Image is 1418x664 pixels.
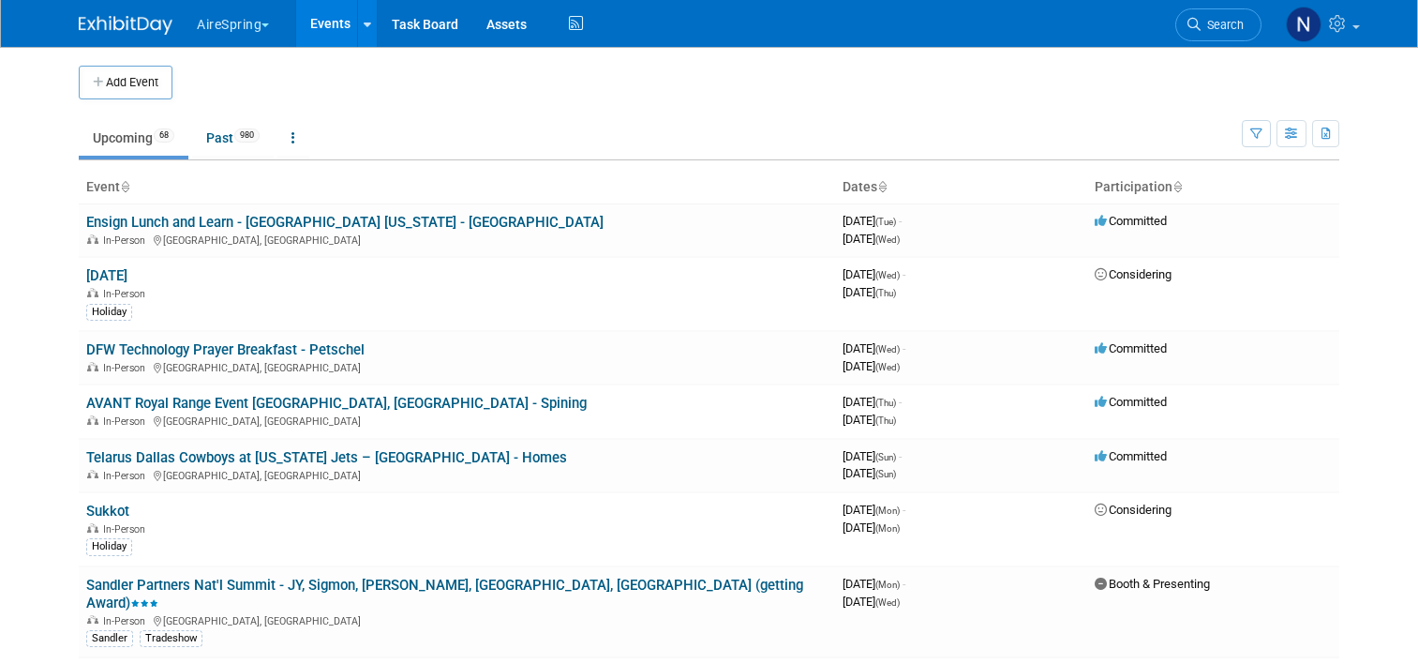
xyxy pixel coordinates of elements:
[1286,7,1321,42] img: Natalie Pyron
[1087,172,1339,204] th: Participation
[103,362,151,374] span: In-Person
[875,415,896,426] span: (Thu)
[843,359,900,373] span: [DATE]
[843,267,905,281] span: [DATE]
[87,234,98,244] img: In-Person Event
[86,304,132,321] div: Holiday
[86,413,828,428] div: [GEOGRAPHIC_DATA], [GEOGRAPHIC_DATA]
[1175,8,1261,41] a: Search
[79,120,188,156] a: Upcoming68
[843,577,905,591] span: [DATE]
[87,415,98,425] img: In-Person Event
[875,506,900,516] span: (Mon)
[843,595,900,609] span: [DATE]
[87,470,98,479] img: In-Person Event
[843,341,905,355] span: [DATE]
[875,217,896,227] span: (Tue)
[103,234,151,247] span: In-Person
[103,470,151,482] span: In-Person
[103,415,151,428] span: In-Person
[899,449,902,463] span: -
[875,452,896,462] span: (Sun)
[903,267,905,281] span: -
[86,267,127,284] a: [DATE]
[1095,341,1167,355] span: Committed
[903,577,905,591] span: -
[87,523,98,533] img: In-Person Event
[875,234,900,245] span: (Wed)
[875,398,896,408] span: (Thu)
[103,288,151,300] span: In-Person
[1095,267,1172,281] span: Considering
[899,214,902,228] span: -
[1201,18,1244,32] span: Search
[192,120,274,156] a: Past980
[875,523,900,534] span: (Mon)
[86,630,133,647] div: Sandler
[1095,503,1172,517] span: Considering
[86,395,587,412] a: AVANT Royal Range Event [GEOGRAPHIC_DATA], [GEOGRAPHIC_DATA] - Spining
[154,128,174,143] span: 68
[875,270,900,280] span: (Wed)
[87,362,98,371] img: In-Person Event
[1172,179,1182,194] a: Sort by Participation Type
[1095,395,1167,409] span: Committed
[843,232,900,246] span: [DATE]
[875,469,896,479] span: (Sun)
[843,413,896,427] span: [DATE]
[86,577,803,611] a: Sandler Partners Nat'l Summit - JY, Sigmon, [PERSON_NAME], [GEOGRAPHIC_DATA], [GEOGRAPHIC_DATA] (...
[140,630,202,647] div: Tradeshow
[875,362,900,372] span: (Wed)
[86,449,567,466] a: Telarus Dallas Cowboys at [US_STATE] Jets – [GEOGRAPHIC_DATA] - Homes
[86,467,828,482] div: [GEOGRAPHIC_DATA], [GEOGRAPHIC_DATA]
[103,615,151,627] span: In-Person
[86,612,828,627] div: [GEOGRAPHIC_DATA], [GEOGRAPHIC_DATA]
[86,341,365,358] a: DFW Technology Prayer Breakfast - Petschel
[875,344,900,355] span: (Wed)
[86,359,828,374] div: [GEOGRAPHIC_DATA], [GEOGRAPHIC_DATA]
[843,503,905,517] span: [DATE]
[877,179,887,194] a: Sort by Start Date
[843,466,896,480] span: [DATE]
[86,538,132,555] div: Holiday
[1095,577,1210,591] span: Booth & Presenting
[843,395,902,409] span: [DATE]
[86,232,828,247] div: [GEOGRAPHIC_DATA], [GEOGRAPHIC_DATA]
[1095,449,1167,463] span: Committed
[1095,214,1167,228] span: Committed
[87,288,98,297] img: In-Person Event
[835,172,1087,204] th: Dates
[234,128,260,143] span: 980
[86,503,129,520] a: Sukkot
[103,523,151,536] span: In-Person
[86,214,604,231] a: Ensign Lunch and Learn - [GEOGRAPHIC_DATA] [US_STATE] - [GEOGRAPHIC_DATA]
[120,179,129,194] a: Sort by Event Name
[79,172,835,204] th: Event
[843,285,896,299] span: [DATE]
[843,214,902,228] span: [DATE]
[79,66,172,99] button: Add Event
[79,16,172,35] img: ExhibitDay
[87,615,98,625] img: In-Person Event
[875,580,900,590] span: (Mon)
[903,503,905,517] span: -
[903,341,905,355] span: -
[843,449,902,463] span: [DATE]
[899,395,902,409] span: -
[875,288,896,298] span: (Thu)
[843,521,900,535] span: [DATE]
[875,597,900,608] span: (Wed)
